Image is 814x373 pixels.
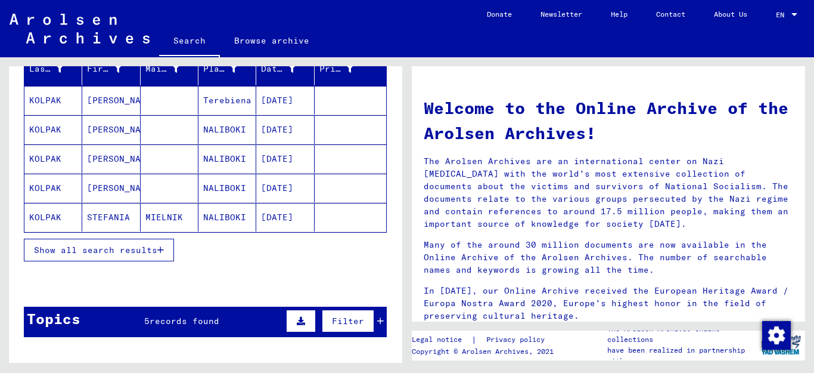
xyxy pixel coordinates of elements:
[150,316,219,326] span: records found
[24,203,82,232] mat-cell: KOLPAK
[198,115,256,144] mat-cell: NALIBOKI
[82,52,140,85] mat-header-cell: First Name
[412,334,559,346] div: |
[261,59,313,78] div: Date of Birth
[220,26,324,55] a: Browse archive
[319,63,354,75] div: Prisoner #
[145,63,180,75] div: Maiden Name
[256,115,314,144] mat-cell: [DATE]
[34,245,157,255] span: Show all search results
[607,345,756,366] p: have been realized in partnership with
[144,316,150,326] span: 5
[82,203,140,232] mat-cell: STEFANIA
[315,52,386,85] mat-header-cell: Prisoner #
[198,174,256,202] mat-cell: NALIBOKI
[82,115,140,144] mat-cell: [PERSON_NAME]
[159,26,220,57] a: Search
[477,334,559,346] a: Privacy policy
[332,316,364,326] span: Filter
[24,144,82,173] mat-cell: KOLPAK
[256,203,314,232] mat-cell: [DATE]
[319,59,372,78] div: Prisoner #
[762,321,791,350] img: Change consent
[256,86,314,115] mat-cell: [DATE]
[87,63,122,75] div: First Name
[198,52,256,85] mat-header-cell: Place of Birth
[256,144,314,173] mat-cell: [DATE]
[412,346,559,357] p: Copyright © Arolsen Archives, 2021
[87,59,139,78] div: First Name
[29,59,82,78] div: Last Name
[203,59,256,78] div: Place of Birth
[82,86,140,115] mat-cell: [PERSON_NAME]
[82,174,140,202] mat-cell: [PERSON_NAME]
[261,63,296,75] div: Date of Birth
[24,239,174,261] button: Show all search results
[24,174,82,202] mat-cell: KOLPAK
[82,144,140,173] mat-cell: [PERSON_NAME]
[424,95,793,146] h1: Welcome to the Online Archive of the Arolsen Archives!
[776,11,789,19] span: EN
[24,115,82,144] mat-cell: KOLPAK
[24,52,82,85] mat-header-cell: Last Name
[141,203,198,232] mat-cell: MIELNIK
[198,144,256,173] mat-cell: NALIBOKI
[424,155,793,230] p: The Arolsen Archives are an international center on Nazi [MEDICAL_DATA] with the world’s most ext...
[256,52,314,85] mat-header-cell: Date of Birth
[10,14,150,44] img: Arolsen_neg.svg
[29,63,64,75] div: Last Name
[762,320,790,349] div: Change consent
[141,52,198,85] mat-header-cell: Maiden Name
[424,285,793,322] p: In [DATE], our Online Archive received the European Heritage Award / Europa Nostra Award 2020, Eu...
[424,239,793,276] p: Many of the around 30 million documents are now available in the Online Archive of the Arolsen Ar...
[203,63,238,75] div: Place of Birth
[198,203,256,232] mat-cell: NALIBOKI
[24,86,82,115] mat-cell: KOLPAK
[198,86,256,115] mat-cell: Terebiena
[256,174,314,202] mat-cell: [DATE]
[27,308,80,329] div: Topics
[322,310,374,332] button: Filter
[145,59,198,78] div: Maiden Name
[759,330,803,360] img: yv_logo.png
[412,334,471,346] a: Legal notice
[607,323,756,345] p: The Arolsen Archives online collections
